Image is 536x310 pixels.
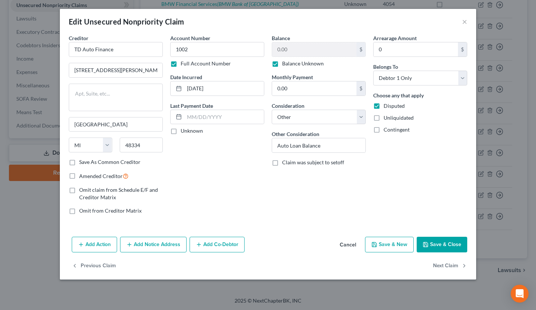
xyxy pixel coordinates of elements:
button: Next Claim [433,258,467,274]
input: Enter address... [69,63,162,77]
label: Choose any that apply [373,91,424,99]
button: × [462,17,467,26]
button: Add Action [72,237,117,252]
label: Unknown [181,127,203,135]
label: Balance [272,34,290,42]
input: MM/DD/YYYY [184,81,264,96]
label: Date Incurred [170,73,202,81]
label: Full Account Number [181,60,231,67]
label: Other Consideration [272,130,319,138]
input: 0.00 [374,42,458,56]
label: Account Number [170,34,210,42]
label: Monthly Payment [272,73,313,81]
div: $ [356,81,365,96]
button: Save & Close [417,237,467,252]
label: Arrearage Amount [373,34,417,42]
div: Open Intercom Messenger [511,285,529,303]
span: Unliquidated [384,114,414,121]
button: Previous Claim [72,258,116,274]
input: 0.00 [272,42,356,56]
input: MM/DD/YYYY [184,110,264,124]
input: Enter zip... [120,138,163,152]
button: Add Notice Address [120,237,187,252]
input: Specify... [272,138,365,152]
input: 0.00 [272,81,356,96]
button: Save & New [365,237,414,252]
input: Search creditor by name... [69,42,163,57]
input: Enter city... [69,117,162,132]
span: Claim was subject to setoff [282,159,344,165]
label: Consideration [272,102,304,110]
div: $ [356,42,365,56]
label: Save As Common Creditor [79,158,141,166]
span: Amended Creditor [79,173,123,179]
span: Disputed [384,103,405,109]
span: Omit from Creditor Matrix [79,207,142,214]
span: Creditor [69,35,88,41]
button: Add Co-Debtor [190,237,245,252]
div: Edit Unsecured Nonpriority Claim [69,16,184,27]
span: Contingent [384,126,410,133]
input: -- [170,42,264,57]
span: Omit claim from Schedule E/F and Creditor Matrix [79,187,158,200]
label: Last Payment Date [170,102,213,110]
label: Balance Unknown [282,60,324,67]
div: $ [458,42,467,56]
button: Cancel [334,238,362,252]
span: Belongs To [373,64,398,70]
